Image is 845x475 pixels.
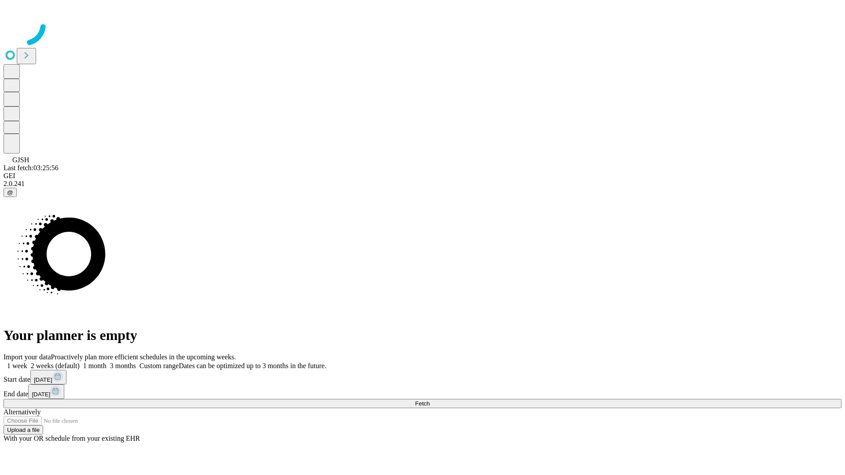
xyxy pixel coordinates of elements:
[110,362,136,369] span: 3 months
[4,408,40,416] span: Alternatively
[415,400,430,407] span: Fetch
[31,362,80,369] span: 2 weeks (default)
[4,384,841,399] div: End date
[7,362,27,369] span: 1 week
[7,189,13,196] span: @
[4,188,17,197] button: @
[30,370,66,384] button: [DATE]
[4,435,140,442] span: With your OR schedule from your existing EHR
[4,399,841,408] button: Fetch
[4,164,59,172] span: Last fetch: 03:25:56
[83,362,107,369] span: 1 month
[140,362,179,369] span: Custom range
[4,425,43,435] button: Upload a file
[4,370,841,384] div: Start date
[28,384,64,399] button: [DATE]
[4,180,841,188] div: 2.0.241
[51,353,236,361] span: Proactively plan more efficient schedules in the upcoming weeks.
[12,156,29,164] span: GJSH
[34,376,52,383] span: [DATE]
[4,327,841,343] h1: Your planner is empty
[4,353,51,361] span: Import your data
[179,362,326,369] span: Dates can be optimized up to 3 months in the future.
[4,172,841,180] div: GEI
[32,391,50,398] span: [DATE]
